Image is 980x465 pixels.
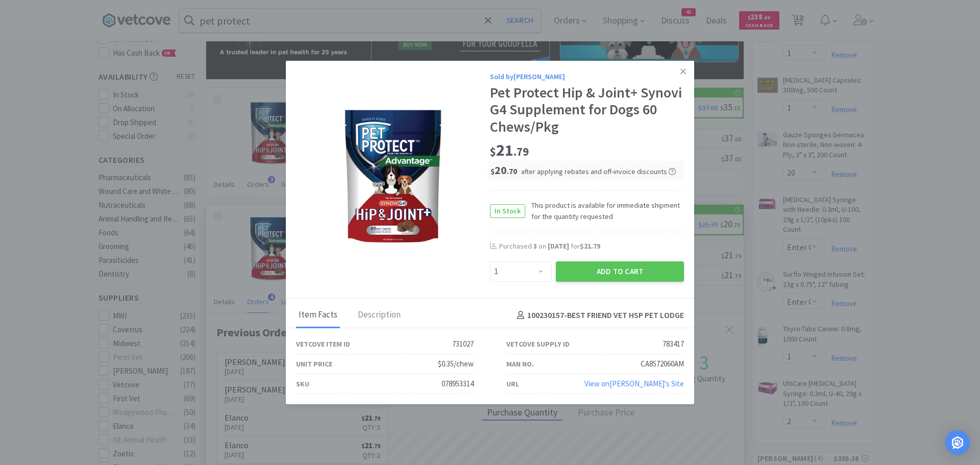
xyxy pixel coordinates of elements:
div: $0.35/chew [438,358,474,370]
a: View on[PERSON_NAME]'s Site [584,379,684,388]
button: Add to Cart [556,261,684,282]
span: 21 [490,140,529,160]
h4: 100230157 - BEST FRIEND VET HSP PET LODGE [513,309,684,322]
span: $21.79 [580,241,600,251]
div: Description [355,303,403,328]
div: CA8572060AM [641,358,684,370]
div: 783417 [663,338,684,350]
img: 316a4e885ee942f0b8af55935cfc1081_783417.jpeg [327,110,459,242]
span: $ [491,166,495,176]
div: SKU [296,378,309,389]
div: Open Intercom Messenger [945,430,970,455]
span: . 70 [507,166,517,176]
span: 3 [533,241,537,251]
span: after applying rebates and off-invoice discounts [521,167,676,176]
div: Vetcove Item ID [296,338,350,350]
span: [DATE] [548,241,569,251]
div: Pet Protect Hip & Joint+ Synovi G4 Supplement for Dogs 60 Chews/Pkg [490,84,684,136]
span: 20 [491,163,517,177]
span: . 79 [513,144,529,159]
div: URL [506,378,519,389]
div: Item Facts [296,303,340,328]
div: Sold by [PERSON_NAME] [490,71,684,82]
div: 078953314 [442,378,474,390]
div: Man No. [506,358,534,370]
div: Purchased on for [499,241,684,252]
div: 731027 [452,338,474,350]
span: This product is available for immediate shipment for the quantity requested [525,200,684,223]
div: Unit Price [296,358,332,370]
span: In Stock [491,205,525,217]
div: Vetcove Supply ID [506,338,570,350]
span: $ [490,144,496,159]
